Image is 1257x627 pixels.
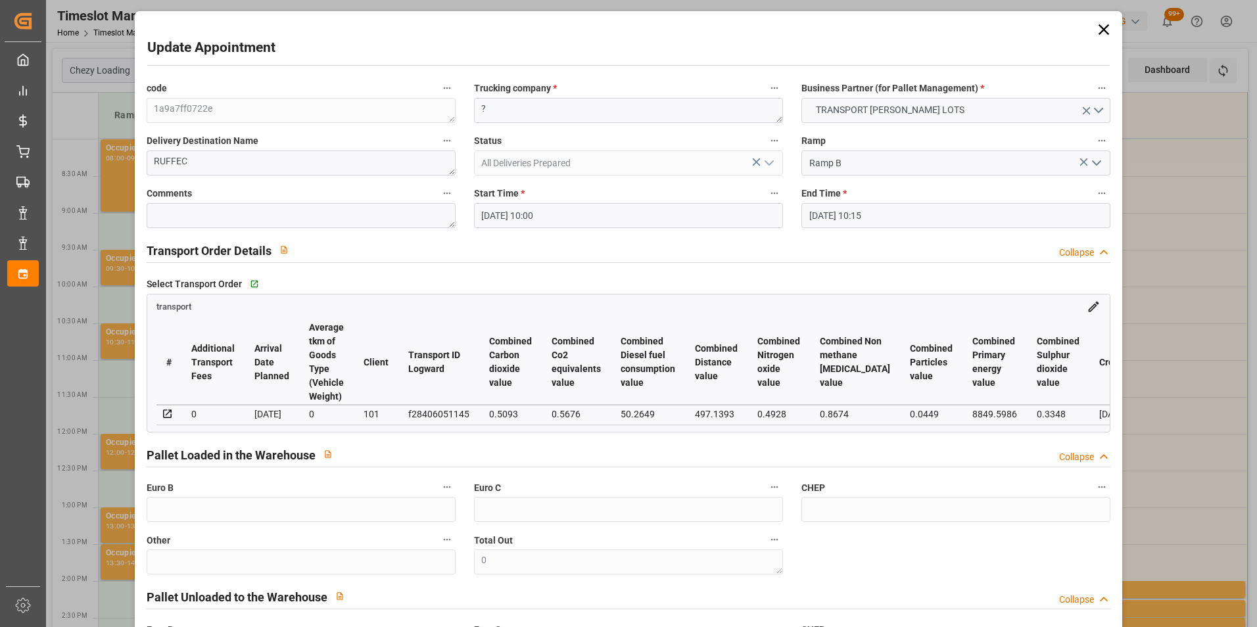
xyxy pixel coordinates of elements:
div: 101 [364,406,389,422]
th: Combined Non methane [MEDICAL_DATA] value [810,320,900,405]
button: Delivery Destination Name [439,132,456,149]
th: # [156,320,181,405]
th: Combined Co2 equivalents value [542,320,611,405]
span: Trucking company [474,81,557,95]
h2: Pallet Loaded in the Warehouse [147,446,316,464]
div: 497.1393 [695,406,738,422]
a: transport [156,300,191,311]
button: Euro B [439,478,456,496]
button: CHEP [1093,478,1110,496]
div: Collapse [1059,246,1094,260]
textarea: RUFFEC [147,151,456,175]
button: Trucking company * [766,80,783,97]
button: Total Out [766,531,783,548]
th: Combined Carbon dioxide value [479,320,542,405]
h2: Pallet Unloaded to the Warehouse [147,588,327,606]
button: View description [316,442,341,467]
button: Comments [439,185,456,202]
div: 8849.5986 [972,406,1017,422]
div: 50.2649 [621,406,675,422]
input: Type to search/select [801,151,1110,175]
span: Euro B [147,481,174,495]
span: End Time [801,187,847,200]
button: Status [766,132,783,149]
button: View description [327,584,352,609]
button: Start Time * [766,185,783,202]
span: CHEP [801,481,825,495]
div: [DATE] [254,406,289,422]
input: DD-MM-YYYY HH:MM [801,203,1110,228]
div: Collapse [1059,450,1094,464]
div: 0.4928 [757,406,800,422]
div: Collapse [1059,593,1094,607]
th: Combined Distance value [685,320,747,405]
th: Created At [1089,320,1174,405]
div: 0 [191,406,235,422]
span: Start Time [474,187,525,200]
span: Business Partner (for Pallet Management) [801,81,984,95]
button: open menu [759,153,778,174]
div: 0.5676 [552,406,601,422]
span: code [147,81,167,95]
span: Euro C [474,481,501,495]
div: [DATE] 12:40:39 [1099,406,1164,422]
span: Total Out [474,534,513,547]
span: Status [474,134,502,148]
span: Delivery Destination Name [147,134,258,148]
button: End Time * [1093,185,1110,202]
span: Other [147,534,170,547]
div: 0 [309,406,344,422]
button: View description [272,237,296,262]
h2: Update Appointment [147,37,275,58]
textarea: ? [474,98,783,123]
th: Arrival Date Planned [245,320,299,405]
th: Average tkm of Goods Type (Vehicle Weight) [299,320,354,405]
span: Ramp [801,134,826,148]
div: 0.8674 [820,406,890,422]
span: transport [156,302,191,312]
button: open menu [801,98,1110,123]
input: DD-MM-YYYY HH:MM [474,203,783,228]
textarea: 1a9a7ff0722e [147,98,456,123]
button: open menu [1086,153,1106,174]
th: Client [354,320,398,405]
button: Business Partner (for Pallet Management) * [1093,80,1110,97]
button: code [439,80,456,97]
h2: Transport Order Details [147,242,272,260]
span: TRANSPORT [PERSON_NAME] LOTS [809,103,971,117]
span: Comments [147,187,192,200]
th: Combined Particles value [900,320,962,405]
input: Type to search/select [474,151,783,175]
textarea: 0 [474,549,783,574]
button: Other [439,531,456,548]
button: Euro C [766,478,783,496]
th: Combined Sulphur dioxide value [1027,320,1089,405]
button: Ramp [1093,132,1110,149]
th: Transport ID Logward [398,320,479,405]
div: 0.3348 [1037,406,1079,422]
th: Combined Nitrogen oxide value [747,320,810,405]
th: Combined Diesel fuel consumption value [611,320,685,405]
span: Select Transport Order [147,277,242,291]
th: Additional Transport Fees [181,320,245,405]
div: 0.5093 [489,406,532,422]
div: f28406051145 [408,406,469,422]
div: 0.0449 [910,406,953,422]
th: Combined Primary energy value [962,320,1027,405]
